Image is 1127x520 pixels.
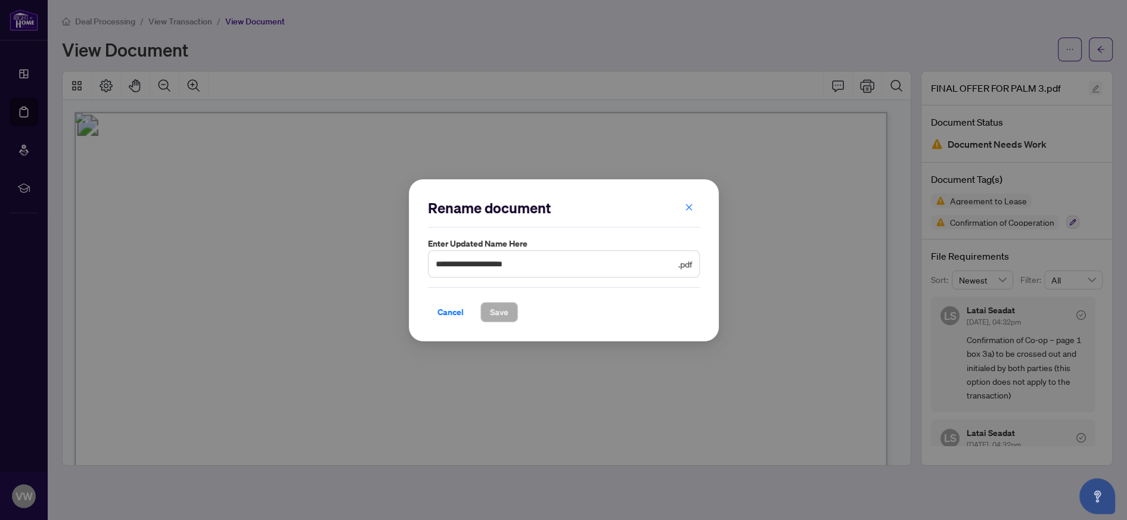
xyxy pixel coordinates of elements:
h2: Rename document [428,198,700,217]
label: Enter updated name here [428,237,700,250]
span: .pdf [678,257,692,270]
span: Cancel [437,302,464,321]
button: Save [480,301,518,322]
button: Open asap [1079,478,1115,514]
span: close [685,203,693,211]
button: Cancel [428,301,473,322]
